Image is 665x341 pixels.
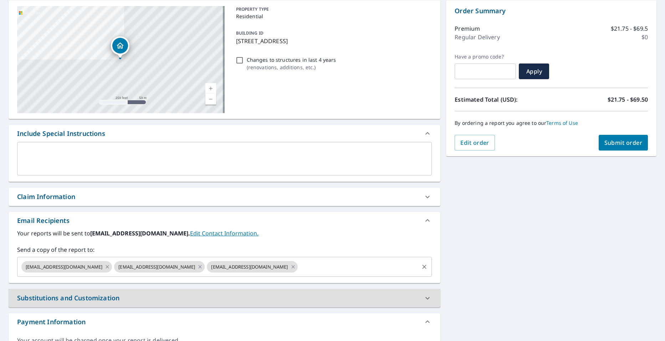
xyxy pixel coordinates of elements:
button: Clear [419,262,429,272]
span: [EMAIL_ADDRESS][DOMAIN_NAME] [114,264,199,270]
label: Have a promo code? [455,54,516,60]
p: Residential [236,12,429,20]
span: Submit order [604,139,643,147]
p: BUILDING ID [236,30,264,36]
button: Submit order [599,135,648,151]
span: [EMAIL_ADDRESS][DOMAIN_NAME] [21,264,107,270]
p: Changes to structures in last 4 years [247,56,336,63]
div: Email Recipients [9,212,440,229]
div: Substitutions and Customization [17,293,119,303]
div: Payment Information [17,317,86,327]
p: $21.75 - $69.50 [608,95,648,104]
span: Apply [525,67,543,75]
div: [EMAIL_ADDRESS][DOMAIN_NAME] [21,261,112,273]
span: Edit order [460,139,489,147]
a: Terms of Use [546,119,578,126]
label: Send a copy of the report to: [17,245,432,254]
div: Payment Information [9,313,440,330]
b: [EMAIL_ADDRESS][DOMAIN_NAME]. [90,229,190,237]
div: Email Recipients [17,216,70,225]
label: Your reports will be sent to [17,229,432,238]
button: Apply [519,63,549,79]
div: Substitutions and Customization [9,289,440,307]
div: Include Special Instructions [9,125,440,142]
a: EditContactInfo [190,229,259,237]
a: Current Level 17, Zoom Out [205,94,216,105]
button: Edit order [455,135,495,151]
div: Dropped pin, building 1, Residential property, 154 Bent Oak Dr Winston Salem, NC 27107 [111,36,129,58]
p: $0 [641,33,648,41]
div: [EMAIL_ADDRESS][DOMAIN_NAME] [207,261,297,273]
p: By ordering a report you agree to our [455,120,648,126]
p: ( renovations, additions, etc. ) [247,63,336,71]
span: [EMAIL_ADDRESS][DOMAIN_NAME] [207,264,292,270]
p: Premium [455,24,480,33]
div: [EMAIL_ADDRESS][DOMAIN_NAME] [114,261,205,273]
p: Regular Delivery [455,33,500,41]
p: Estimated Total (USD): [455,95,551,104]
div: Claim Information [17,192,75,202]
p: [STREET_ADDRESS] [236,37,429,45]
div: Claim Information [9,188,440,206]
a: Current Level 17, Zoom In [205,83,216,94]
p: $21.75 - $69.5 [611,24,648,33]
p: PROPERTY TYPE [236,6,429,12]
p: Order Summary [455,6,648,16]
div: Include Special Instructions [17,129,105,138]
